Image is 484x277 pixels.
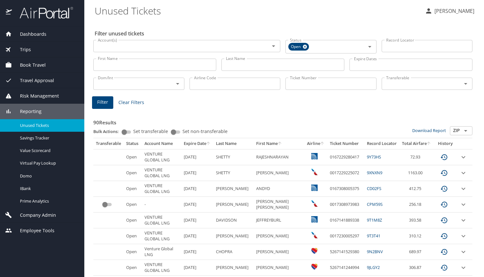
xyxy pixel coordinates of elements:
[181,260,213,276] td: [DATE]
[13,6,73,19] img: airportal-logo.png
[92,96,113,109] button: Filter
[367,154,381,160] a: 9Y73HS
[399,228,434,244] td: 310.12
[269,42,278,51] button: Open
[173,79,182,88] button: Open
[124,181,142,197] td: Open
[399,197,434,213] td: 256.18
[433,7,474,15] p: [PERSON_NAME]
[311,185,318,191] img: United Airlines
[12,77,54,84] span: Travel Approval
[399,149,434,165] td: 72.93
[327,165,364,181] td: 0017229225072
[254,260,304,276] td: [PERSON_NAME]
[367,170,382,176] a: 9XNXN9
[213,165,254,181] td: SHETTY
[254,149,304,165] td: RAJESHNARAYAN
[327,244,364,260] td: 5267141529380
[20,148,77,154] span: Value Scorecard
[206,142,211,146] button: sort
[12,31,46,38] span: Dashboards
[124,260,142,276] td: Open
[142,228,181,244] td: VENTURE GLOBAL LNG
[93,129,124,134] p: Bulk Actions:
[124,138,142,149] th: Status
[327,260,364,276] td: 5267141244994
[460,216,467,224] button: expand row
[367,217,382,223] a: 9T1M8Z
[142,165,181,181] td: VENTURE GLOBAL LNG
[327,197,364,213] td: 0017308973983
[365,42,374,51] button: Open
[367,233,380,239] a: 9T3T41
[461,79,470,88] button: Open
[213,197,254,213] td: [PERSON_NAME]
[181,228,213,244] td: [DATE]
[288,43,309,51] div: Open
[181,149,213,165] td: [DATE]
[422,5,477,17] button: [PERSON_NAME]
[460,169,467,177] button: expand row
[93,115,472,126] h3: 90 Results
[364,138,399,149] th: Record Locator
[20,122,77,129] span: Unused Tickets
[367,201,383,207] a: CPM59S
[95,1,420,21] h1: Unused Tickets
[427,142,431,146] button: sort
[96,141,121,147] div: Transferable
[12,227,54,234] span: Employee Tools
[367,264,380,270] a: 9JLGY2
[327,138,364,149] th: Ticket Number
[327,181,364,197] td: 0167308005375
[320,142,325,146] button: sort
[327,213,364,228] td: 0167141889338
[142,260,181,276] td: VENTURE GLOBAL LNG
[181,181,213,197] td: [DATE]
[460,264,467,272] button: expand row
[118,99,144,107] span: Clear Filters
[97,98,108,106] span: Filter
[95,28,474,39] h2: Filter unused tickets
[213,149,254,165] td: SHETTY
[327,228,364,244] td: 0017230005297
[434,138,457,149] th: History
[213,244,254,260] td: CHOPRA
[254,213,304,228] td: JEFFREYBURL
[181,213,213,228] td: [DATE]
[142,244,181,260] td: Venture Global LNG
[460,232,467,240] button: expand row
[311,200,318,207] img: American Airlines
[213,138,254,149] th: Last Name
[213,181,254,197] td: [PERSON_NAME]
[311,216,318,223] img: United Airlines
[367,249,383,254] a: 9N2BNV
[20,173,77,179] span: Domo
[142,213,181,228] td: VENTURE GLOBAL LNG
[399,244,434,260] td: 689.97
[142,197,181,213] td: -
[367,186,381,191] a: CD02FS
[20,186,77,192] span: IBank
[399,213,434,228] td: 393.58
[254,228,304,244] td: [PERSON_NAME]
[327,149,364,165] td: 0167229280417
[116,97,147,109] button: Clear Filters
[6,6,13,19] img: icon-airportal.png
[12,108,42,115] span: Reporting
[12,92,59,100] span: Risk Management
[399,260,434,276] td: 306.87
[254,244,304,260] td: [PERSON_NAME]
[124,213,142,228] td: Open
[311,232,318,238] img: American Airlines
[124,244,142,260] td: Open
[20,135,77,141] span: Savings Tracker
[412,128,446,133] a: Download Report
[399,181,434,197] td: 412.75
[124,197,142,213] td: Open
[182,129,228,134] span: Set non-transferable
[213,260,254,276] td: [PERSON_NAME]
[142,149,181,165] td: VENTURE GLOBAL LNG
[461,126,470,135] button: Open
[12,62,46,69] span: Book Travel
[311,248,318,254] img: Southwest Airlines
